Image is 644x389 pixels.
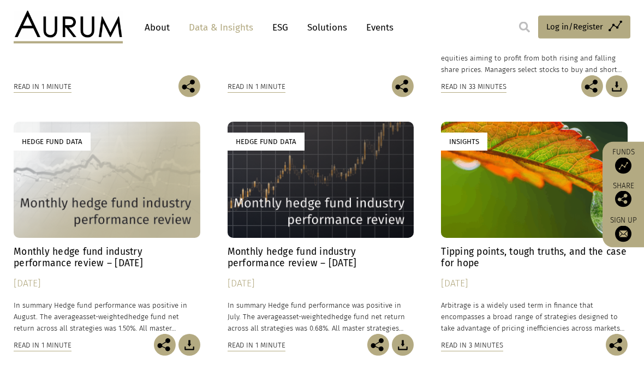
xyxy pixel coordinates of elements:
img: Share this post [581,76,603,98]
span: asset-weighted [282,313,331,321]
div: Insights [441,133,487,151]
img: Share this post [178,76,200,98]
a: Log in/Register [538,16,630,39]
div: Read in 3 minutes [441,340,503,352]
div: Read in 1 minute [228,340,285,352]
a: Sign up [608,216,639,242]
img: Share this post [154,334,176,356]
span: asset-weighted [79,313,128,321]
p: In summary Hedge fund performance was positive in July. The average hedge fund net return across ... [228,300,414,334]
a: Events [361,17,393,38]
a: ESG [267,17,294,38]
div: Read in 1 minute [14,81,71,93]
div: Read in 1 minute [228,81,285,93]
img: search.svg [519,22,530,33]
p: Equity long/short hedge funds focus on trading listed equities aiming to profit from both rising ... [441,41,628,76]
span: Log in/Register [546,20,603,33]
img: Sign up to our newsletter [615,226,631,242]
div: Read in 1 minute [14,340,71,352]
a: Solutions [302,17,353,38]
img: Share this post [392,76,414,98]
div: Hedge Fund Data [228,133,305,151]
a: Hedge Fund Data Monthly hedge fund industry performance review – [DATE] [DATE] In summary Hedge f... [14,122,200,334]
img: Share this post [615,191,631,207]
img: Aurum [14,11,123,44]
h4: Tipping points, tough truths, and the case for hope [441,247,628,270]
a: Insights Tipping points, tough truths, and the case for hope [DATE] Arbitrage is a widely used te... [441,122,628,334]
a: Funds [608,147,639,174]
a: Data & Insights [183,17,259,38]
div: Share [608,182,639,207]
h4: Monthly hedge fund industry performance review – [DATE] [14,247,200,270]
h4: Monthly hedge fund industry performance review – [DATE] [228,247,414,270]
div: [DATE] [441,277,628,292]
div: Hedge Fund Data [14,133,91,151]
img: Access Funds [615,158,631,174]
div: [DATE] [228,277,414,292]
img: Share this post [606,334,628,356]
p: In summary Hedge fund performance was positive in August. The average hedge fund net return acros... [14,300,200,334]
img: Download Article [392,334,414,356]
a: About [139,17,175,38]
div: Read in 33 minutes [441,81,506,93]
a: Hedge Fund Data Monthly hedge fund industry performance review – [DATE] [DATE] In summary Hedge f... [228,122,414,334]
img: Download Article [178,334,200,356]
div: [DATE] [14,277,200,292]
img: Share this post [367,334,389,356]
img: Download Article [606,76,628,98]
p: Arbitrage is a widely used term in finance that encompasses a broad range of strategies designed ... [441,300,628,334]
